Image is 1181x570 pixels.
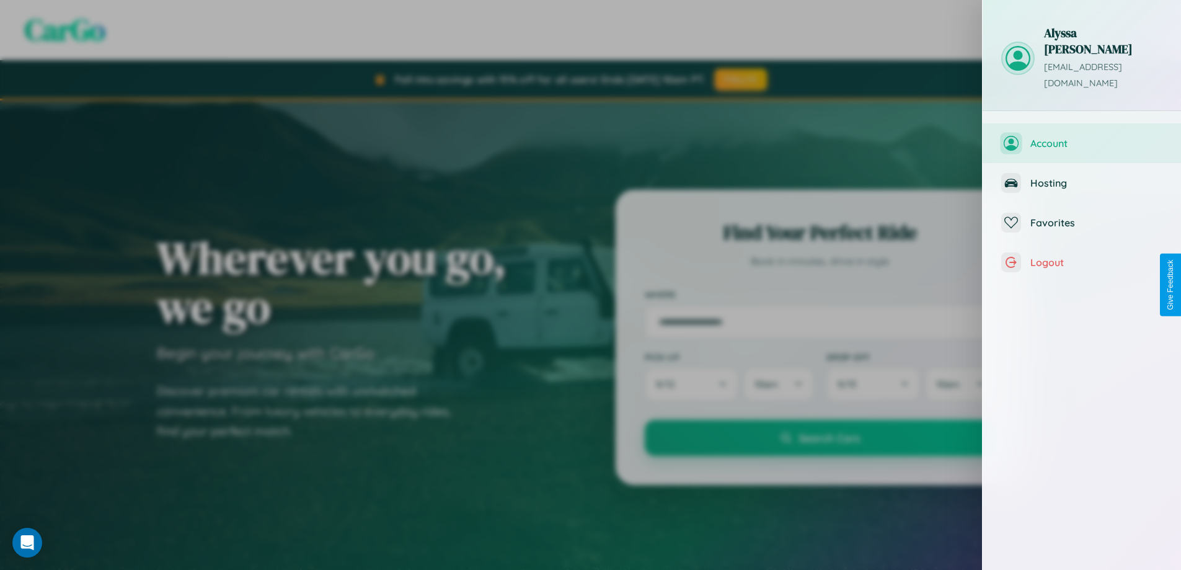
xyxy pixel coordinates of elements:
button: Logout [983,243,1181,282]
div: Give Feedback [1166,260,1175,310]
span: Account [1030,137,1162,149]
button: Account [983,123,1181,163]
h3: Alyssa [PERSON_NAME] [1044,25,1162,57]
span: Hosting [1030,177,1162,189]
span: Favorites [1030,216,1162,229]
p: [EMAIL_ADDRESS][DOMAIN_NAME] [1044,60,1162,92]
span: Logout [1030,256,1162,269]
button: Favorites [983,203,1181,243]
button: Hosting [983,163,1181,203]
div: Open Intercom Messenger [12,528,42,558]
